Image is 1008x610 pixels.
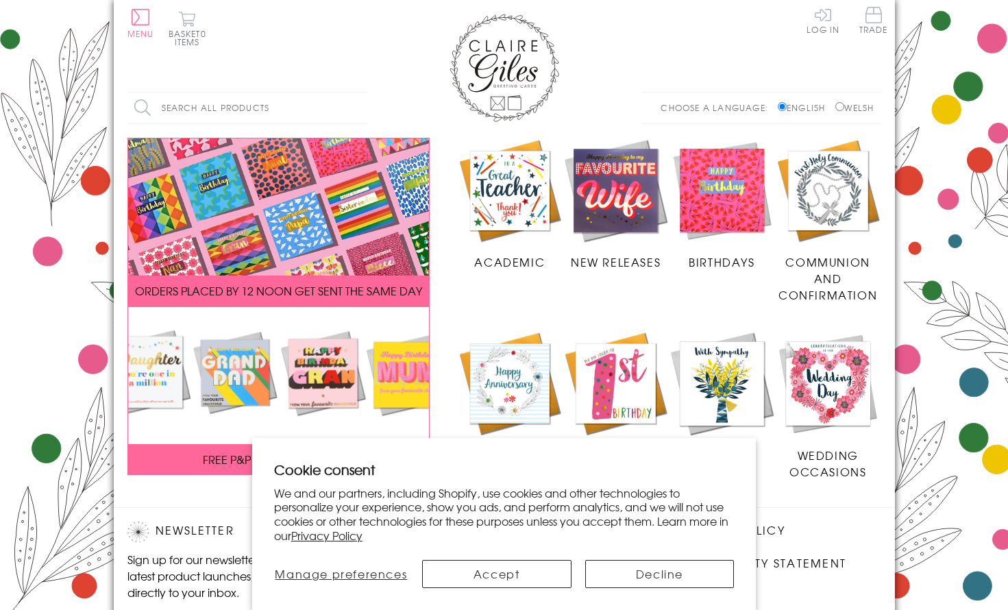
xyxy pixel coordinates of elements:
h2: Cookie consent [274,460,735,479]
input: English [778,102,787,111]
input: Search all products [127,93,367,123]
input: Welsh [835,102,844,111]
button: Basket0 items [169,11,206,46]
button: Decline [585,560,735,588]
input: Search [354,93,367,123]
p: Choose a language: [661,101,775,114]
h2: Newsletter [127,522,360,542]
span: Menu [127,27,154,40]
a: New Releases [563,138,669,271]
p: Sign up for our newsletter to receive the latest product launches, news and offers directly to yo... [127,551,360,600]
a: Trade [859,7,888,36]
a: Anniversary [457,330,563,463]
a: Communion and Confirmation [775,138,881,304]
a: Sympathy [669,330,775,463]
button: Menu [127,9,154,38]
span: Academic [474,254,545,270]
img: Claire Giles Greetings Cards [450,14,559,122]
span: Trade [859,7,888,34]
span: Birthdays [689,254,754,270]
span: ORDERS PLACED BY 12 NOON GET SENT THE SAME DAY [135,282,422,299]
span: 0 items [175,27,206,48]
label: Welsh [835,101,874,114]
button: Manage preferences [274,560,408,588]
button: Accept [422,560,571,588]
a: Age Cards [563,330,669,463]
a: Academic [457,138,563,271]
a: Birthdays [669,138,775,271]
p: We and our partners, including Shopify, use cookies and other technologies to personalize your ex... [274,486,735,543]
label: English [778,101,832,114]
a: Wedding Occasions [775,330,881,480]
span: New Releases [571,254,661,270]
span: FREE P&P ON ALL UK ORDERS [203,451,354,467]
a: Accessibility Statement [676,554,846,573]
a: Privacy Policy [291,527,362,544]
span: Manage preferences [275,565,407,582]
span: Communion and Confirmation [778,254,877,303]
a: Log In [807,7,839,34]
span: Wedding Occasions [789,447,866,480]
